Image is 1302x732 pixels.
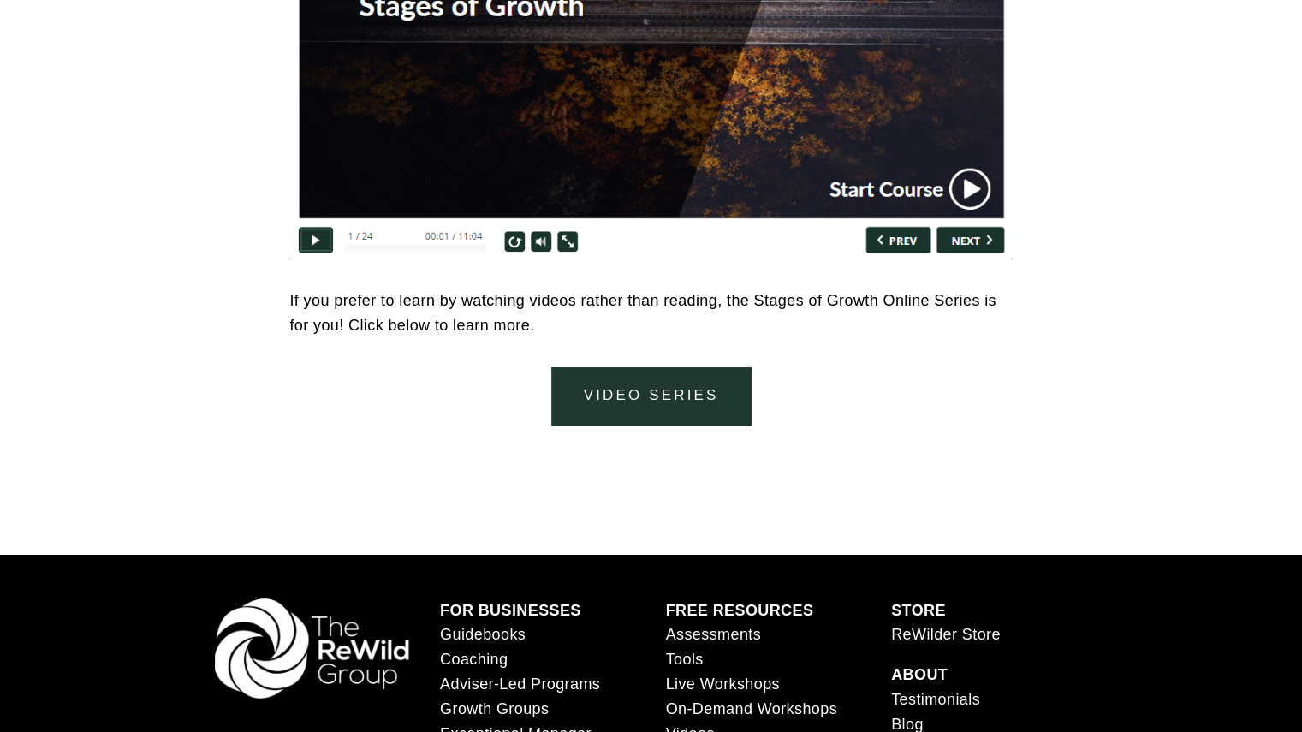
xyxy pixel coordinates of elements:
strong: ABOUT [891,666,948,683]
a: Growth Groups [440,697,549,722]
strong: STORE [891,602,946,619]
p: Get ready! [38,43,220,60]
span: Growth Groups [440,700,549,717]
img: Rough Water SEO [13,82,244,290]
p: Plugin is loading... [38,60,220,77]
a: Need help? [26,100,56,129]
a: Tools [665,647,703,672]
strong: FOR BUSINESSES [440,602,581,619]
a: Live Workshops [665,672,779,697]
a: Guidebooks [440,622,526,647]
a: Testimonials [891,687,980,712]
a: ReWilder Store [891,622,1001,647]
a: Coaching [440,647,508,672]
a: On-Demand Workshops [665,697,836,722]
a: video series [551,367,751,425]
img: SEOSpace [121,13,137,29]
a: Assessments [665,622,760,647]
a: STORE [891,598,946,623]
a: Adviser-Led Programs [440,672,600,697]
a: FOR BUSINESSES [440,598,581,623]
a: ABOUT [891,663,948,687]
strong: FREE RESOURCES [665,602,813,619]
a: FREE RESOURCES [665,598,813,623]
p: If you prefer to learn by watching videos rather than reading, the Stages of Growth Online Series... [289,289,1012,338]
